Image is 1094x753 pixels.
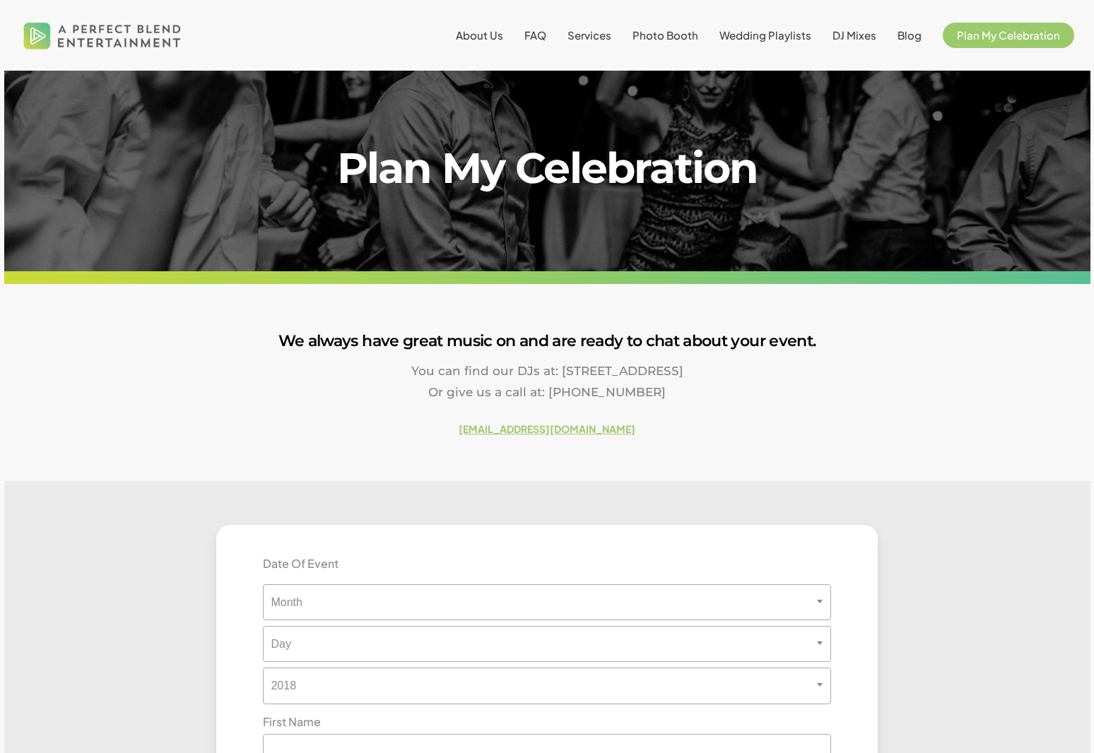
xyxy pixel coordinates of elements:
[456,28,503,42] span: About Us
[719,28,811,42] span: Wedding Playlists
[216,147,877,189] h1: Plan My Celebration
[898,28,922,42] span: Blog
[263,668,830,704] span: 2018
[633,28,698,42] span: Photo Booth
[263,584,830,620] span: Month
[719,30,811,41] a: Wedding Playlists
[524,28,546,42] span: FAQ
[264,595,830,609] span: Month
[264,637,830,651] span: Day
[411,364,683,378] span: You can find our DJs at: [STREET_ADDRESS]
[524,30,546,41] a: FAQ
[567,30,611,41] a: Services
[633,30,698,41] a: Photo Booth
[459,422,635,435] a: [EMAIL_ADDRESS][DOMAIN_NAME]
[957,28,1060,42] span: Plan My Celebration
[833,30,876,41] a: DJ Mixes
[456,30,503,41] a: About Us
[428,385,666,399] span: Or give us a call at: [PHONE_NUMBER]
[833,28,876,42] span: DJ Mixes
[263,626,830,662] span: Day
[20,10,185,61] img: A Perfect Blend Entertainment
[4,328,1090,355] h3: We always have great music on and are ready to chat about your event.
[898,30,922,41] a: Blog
[264,679,830,692] span: 2018
[252,713,331,730] label: First Name
[252,555,349,572] label: Date Of Event
[567,28,611,42] span: Services
[943,30,1074,41] a: Plan My Celebration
